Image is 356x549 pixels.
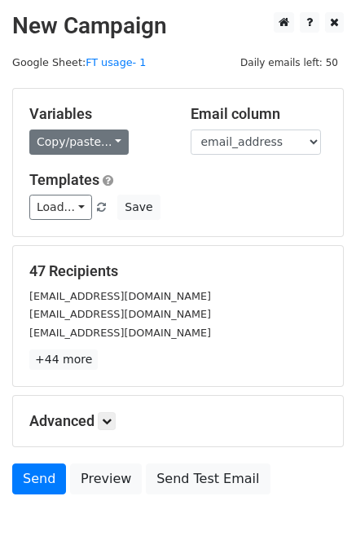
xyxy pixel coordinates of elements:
span: Daily emails left: 50 [235,54,344,72]
a: Copy/paste... [29,130,129,155]
small: [EMAIL_ADDRESS][DOMAIN_NAME] [29,290,211,302]
a: +44 more [29,349,98,370]
a: Send Test Email [146,463,270,494]
button: Save [117,195,160,220]
h5: Email column [191,105,327,123]
small: [EMAIL_ADDRESS][DOMAIN_NAME] [29,327,211,339]
h5: Variables [29,105,166,123]
a: Daily emails left: 50 [235,56,344,68]
h2: New Campaign [12,12,344,40]
h5: Advanced [29,412,327,430]
iframe: Chat Widget [275,471,356,549]
a: FT usage- 1 [86,56,146,68]
a: Templates [29,171,99,188]
small: [EMAIL_ADDRESS][DOMAIN_NAME] [29,308,211,320]
a: Load... [29,195,92,220]
a: Preview [70,463,142,494]
h5: 47 Recipients [29,262,327,280]
a: Send [12,463,66,494]
small: Google Sheet: [12,56,146,68]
